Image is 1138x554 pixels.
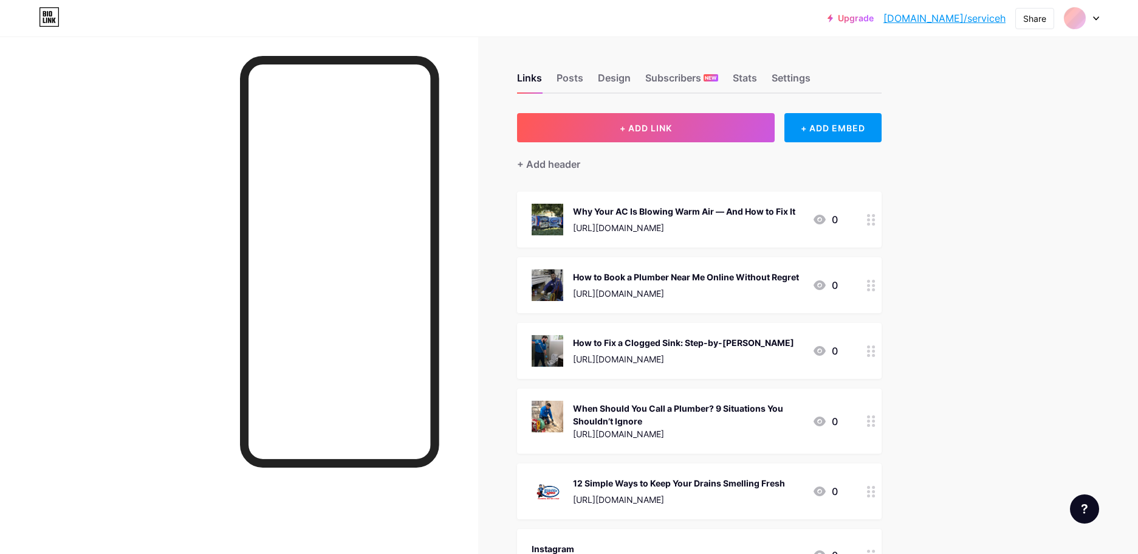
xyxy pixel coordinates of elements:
[532,269,563,301] img: How to Book a Plumber Near Me Online Without Regret
[705,74,716,81] span: NEW
[733,71,757,92] div: Stats
[573,336,794,349] div: How to Fix a Clogged Sink: Step-by-[PERSON_NAME]
[620,123,672,133] span: + ADD LINK
[573,205,795,218] div: Why Your AC Is Blowing Warm Air — And How to Fix It
[812,414,838,429] div: 0
[772,71,811,92] div: Settings
[573,287,799,300] div: [URL][DOMAIN_NAME]
[573,477,785,490] div: 12 Simple Ways to Keep Your Drains Smelling Fresh
[573,428,803,440] div: [URL][DOMAIN_NAME]
[812,484,838,499] div: 0
[532,204,563,235] img: Why Your AC Is Blowing Warm Air — And How to Fix It
[645,71,718,92] div: Subscribers
[517,71,542,92] div: Links
[532,335,563,367] img: How to Fix a Clogged Sink: Step-by-Step Guide
[828,13,874,23] a: Upgrade
[517,113,775,142] button: + ADD LINK
[573,221,795,234] div: [URL][DOMAIN_NAME]
[812,212,838,227] div: 0
[598,71,631,92] div: Design
[883,11,1006,26] a: [DOMAIN_NAME]/serviceh
[812,278,838,293] div: 0
[812,344,838,358] div: 0
[517,157,580,171] div: + Add header
[557,71,583,92] div: Posts
[532,476,563,507] img: 12 Simple Ways to Keep Your Drains Smelling Fresh
[1023,12,1046,25] div: Share
[532,401,563,432] img: When Should You Call a Plumber? 9 Situations You Shouldn’t Ignore
[573,271,799,283] div: How to Book a Plumber Near Me Online Without Regret
[573,353,794,365] div: [URL][DOMAIN_NAME]
[784,113,881,142] div: + ADD EMBED
[573,402,803,428] div: When Should You Call a Plumber? 9 Situations You Shouldn’t Ignore
[573,493,785,506] div: [URL][DOMAIN_NAME]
